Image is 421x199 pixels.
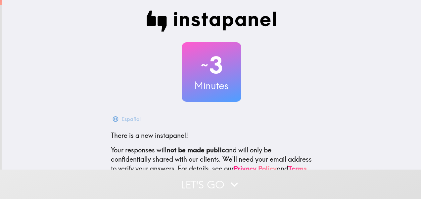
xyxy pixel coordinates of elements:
span: ~ [200,55,209,75]
button: Español [111,112,143,126]
span: There is a new instapanel! [111,131,188,139]
b: not be made public [166,146,225,154]
a: Terms [288,164,307,173]
img: Instapanel [147,11,276,32]
a: Privacy Policy [234,164,277,173]
p: Your responses will and will only be confidentially shared with our clients. We'll need your emai... [111,145,312,173]
div: Español [121,114,141,124]
h2: 3 [182,52,241,79]
h3: Minutes [182,79,241,93]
